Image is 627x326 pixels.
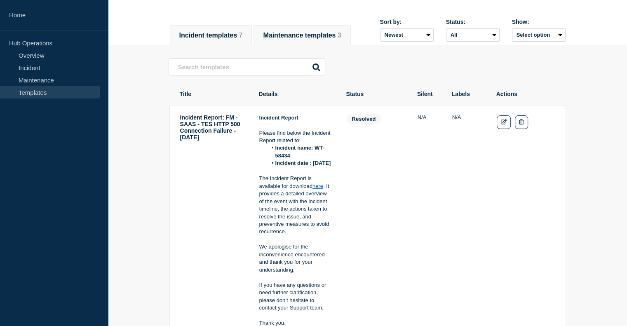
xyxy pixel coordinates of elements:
[312,183,323,189] a: here
[496,90,555,98] th: Actions
[239,32,242,39] span: 7
[380,19,434,25] div: Sort by:
[347,114,381,124] span: resolved
[512,19,566,25] div: Show:
[446,28,500,42] select: Status
[380,28,434,42] select: Sort by
[275,160,331,166] strong: Incident date : [DATE]
[259,243,333,274] p: We apologise for the inconvenience encountered and thank you for your understanding.
[179,90,245,98] th: Title
[259,129,333,145] p: Please find below the Incident Report related to:
[263,32,341,39] button: Maintenance templates 3
[259,115,298,121] strong: Incident Report
[417,90,438,98] th: Silent
[258,90,333,98] th: Details
[275,145,324,158] strong: Incident name: WT-58434
[346,90,404,98] th: Status
[446,19,500,25] div: Status:
[259,281,333,312] p: If you have any questions or need further clarification, please don’t hesitate to contact your Su...
[515,115,528,129] button: Delete
[497,115,511,129] a: Edit
[179,32,243,39] button: Incident templates 7
[259,175,333,236] p: The Incident Report is available for download . It provides a detailed overview of the event with...
[169,59,325,75] input: Search templates
[451,90,483,98] th: Labels
[338,32,341,39] span: 3
[512,28,566,42] button: Select option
